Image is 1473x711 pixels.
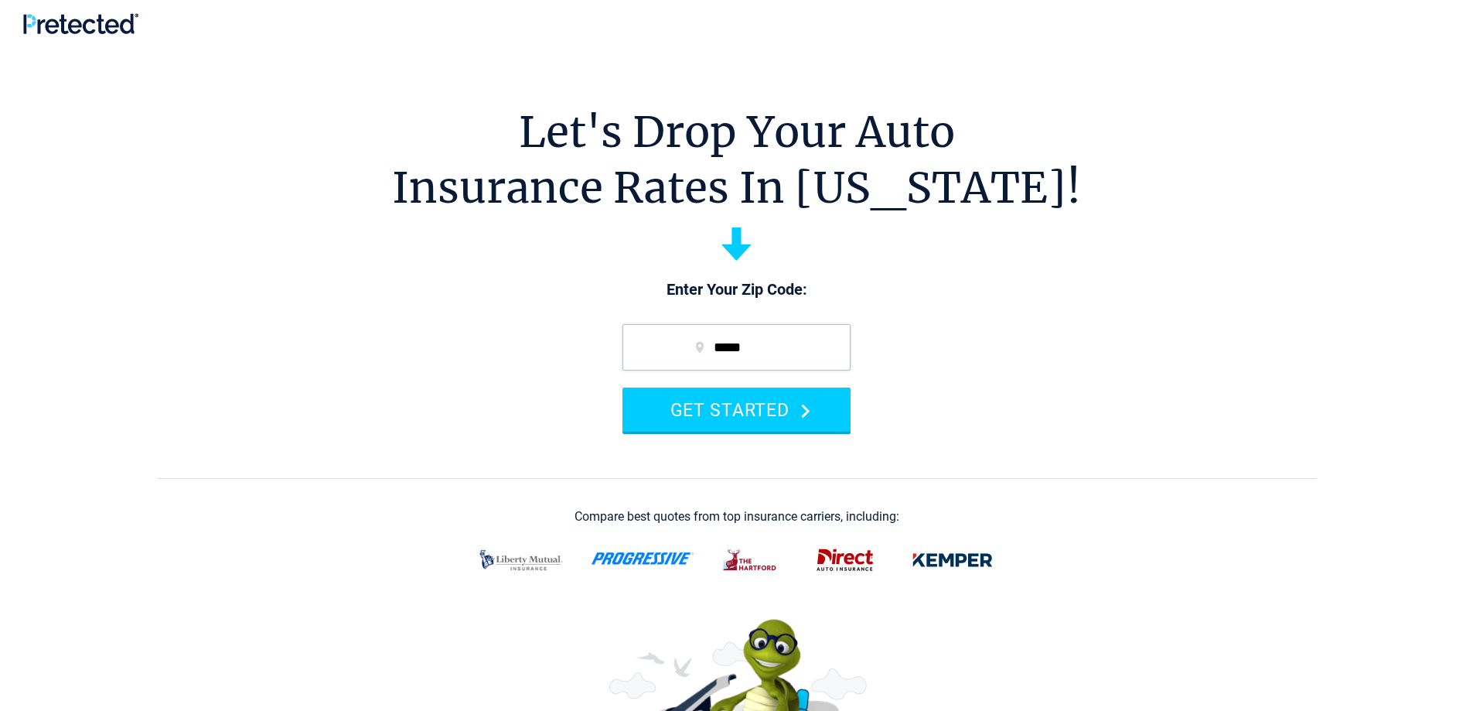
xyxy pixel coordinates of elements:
[591,552,694,565] img: progressive
[392,104,1081,216] h1: Let's Drop Your Auto Insurance Rates In [US_STATE]!
[23,13,138,34] img: Pretected Logo
[622,388,851,432] button: GET STARTED
[902,540,1004,580] img: kemper
[713,540,789,580] img: thehartford
[622,324,851,371] input: zip code
[807,540,883,580] img: direct
[470,540,572,580] img: liberty
[575,510,899,524] div: Compare best quotes from top insurance carriers, including:
[607,279,866,301] p: Enter Your Zip Code:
